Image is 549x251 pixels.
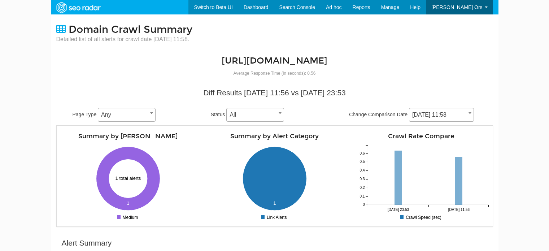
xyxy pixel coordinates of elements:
span: Status [211,112,225,117]
a: [URL][DOMAIN_NAME] [222,55,327,66]
span: All [227,110,284,120]
tspan: 0 [362,203,365,207]
span: Change Comparison Date [349,112,408,117]
tspan: 0.2 [360,186,365,190]
span: Any [98,110,155,120]
span: Any [98,108,156,122]
tspan: 0.5 [360,160,365,164]
span: Ad hoc [326,4,342,10]
tspan: 0.3 [360,177,365,181]
img: SEORadar [53,1,103,14]
small: Detailed list of all alerts for crawl date [DATE] 11:58. [56,35,192,43]
span: Page Type [73,112,97,117]
span: Reports [353,4,370,10]
h4: Crawl Rate Compare [353,133,489,140]
h4: Summary by Alert Category [207,133,343,140]
text: 1 total alerts [116,176,141,181]
span: All [226,108,284,122]
tspan: [DATE] 11:56 [448,208,470,212]
span: Domain Crawl Summary [69,23,192,36]
span: Manage [381,4,400,10]
tspan: 0.1 [360,195,365,199]
div: Alert Summary [62,238,112,248]
span: [PERSON_NAME] Ors [431,4,483,10]
h4: Summary by [PERSON_NAME] [60,133,196,140]
span: Search Console [279,4,315,10]
span: 09/30/2025 11:58 [409,110,474,120]
div: Diff Results [DATE] 11:56 vs [DATE] 23:53 [62,87,488,98]
small: Average Response Time (in seconds): 0.56 [234,71,316,76]
tspan: [DATE] 23:53 [387,208,409,212]
span: 09/30/2025 11:58 [409,108,474,122]
span: Help [410,4,421,10]
tspan: 0.4 [360,169,365,173]
tspan: 0.6 [360,152,365,156]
